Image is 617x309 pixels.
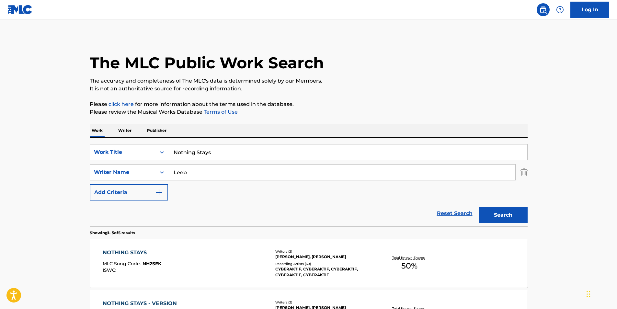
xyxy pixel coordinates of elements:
iframe: Chat Widget [585,278,617,309]
a: click here [109,101,134,107]
p: Work [90,124,105,137]
div: Drag [587,284,590,304]
a: Public Search [537,3,550,16]
img: 9d2ae6d4665cec9f34b9.svg [155,189,163,196]
a: Terms of Use [202,109,238,115]
div: Writer Name [94,168,152,176]
img: Delete Criterion [520,164,528,180]
img: search [539,6,547,14]
div: Help [554,3,566,16]
div: [PERSON_NAME], [PERSON_NAME] [275,254,373,260]
button: Search [479,207,528,223]
div: Work Title [94,148,152,156]
div: CYBERAKTIF, CYBERAKTIF, CYBERAKTIF, CYBERAKTIF, CYBERAKTIF [275,266,373,278]
div: Recording Artists ( 60 ) [275,261,373,266]
p: Publisher [145,124,168,137]
p: Please for more information about the terms used in the database. [90,100,528,108]
a: Log In [570,2,609,18]
img: help [556,6,564,14]
p: Showing 1 - 5 of 5 results [90,230,135,236]
p: The accuracy and completeness of The MLC's data is determined solely by our Members. [90,77,528,85]
p: Total Known Shares: [392,255,427,260]
a: NOTHING STAYSMLC Song Code:NH2SEKISWC:Writers (2)[PERSON_NAME], [PERSON_NAME]Recording Artists (6... [90,239,528,288]
span: 50 % [401,260,417,272]
span: MLC Song Code : [103,261,143,267]
h1: The MLC Public Work Search [90,53,324,73]
span: NH2SEK [143,261,161,267]
p: Please review the Musical Works Database [90,108,528,116]
img: MLC Logo [8,5,33,14]
p: Writer [116,124,133,137]
div: NOTHING STAYS [103,249,161,257]
form: Search Form [90,144,528,226]
a: Reset Search [434,206,476,221]
div: Writers ( 2 ) [275,249,373,254]
span: ISWC : [103,267,118,273]
div: Writers ( 2 ) [275,300,373,305]
button: Add Criteria [90,184,168,200]
p: It is not an authoritative source for recording information. [90,85,528,93]
div: NOTHING STAYS - VERSION [103,300,180,307]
